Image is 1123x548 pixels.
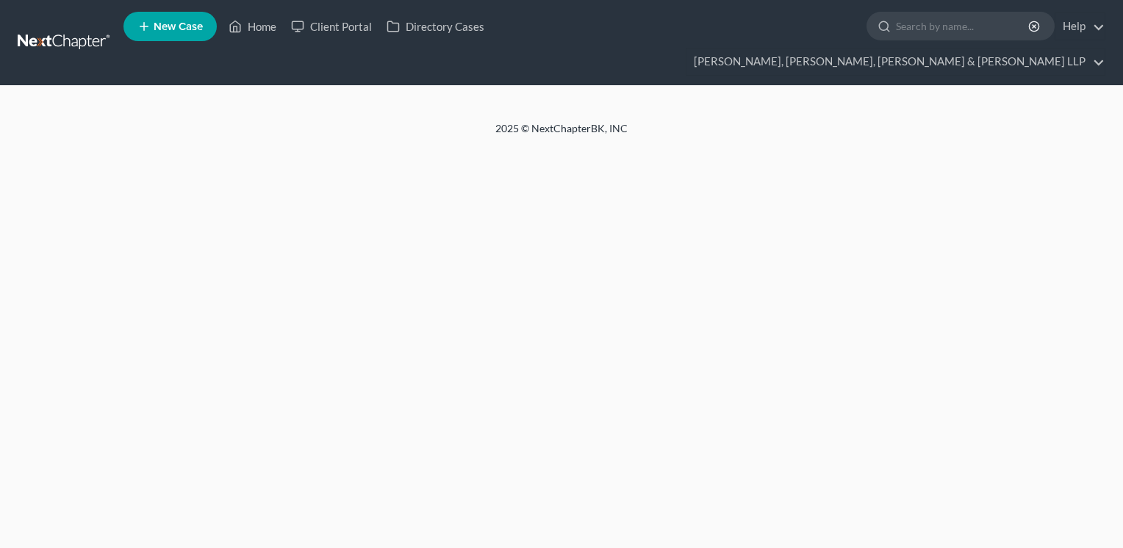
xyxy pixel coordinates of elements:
[154,21,203,32] span: New Case
[1055,13,1105,40] a: Help
[284,13,379,40] a: Client Portal
[379,13,492,40] a: Directory Cases
[143,121,980,148] div: 2025 © NextChapterBK, INC
[686,48,1105,75] a: [PERSON_NAME], [PERSON_NAME], [PERSON_NAME] & [PERSON_NAME] LLP
[221,13,284,40] a: Home
[896,12,1030,40] input: Search by name...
